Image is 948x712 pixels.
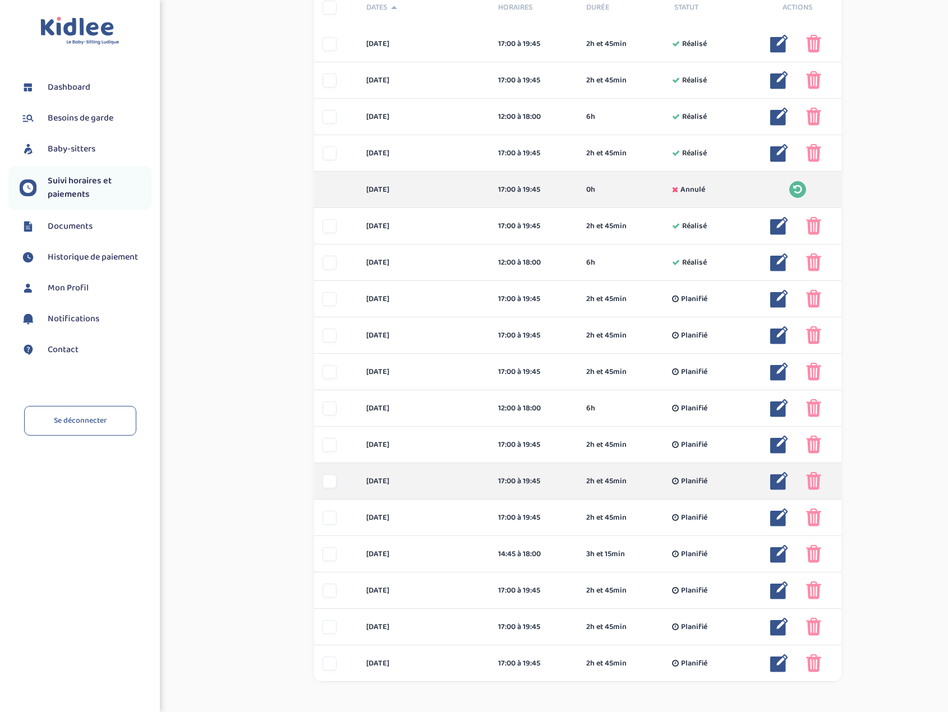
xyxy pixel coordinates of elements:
[806,508,821,526] img: poubelle_rose.png
[20,311,151,327] a: Notifications
[586,658,627,669] span: 2h et 45min
[806,581,821,599] img: poubelle_rose.png
[586,330,627,341] span: 2h et 45min
[358,75,490,86] div: [DATE]
[48,81,90,94] span: Dashboard
[20,79,151,96] a: Dashboard
[48,281,89,295] span: Mon Profil
[498,621,569,633] div: 17:00 à 19:45
[806,436,821,454] img: poubelle_rose.png
[770,108,788,126] img: modifier_bleu.png
[498,658,569,669] div: 17:00 à 19:45
[681,621,707,633] span: Planifié
[806,71,821,89] img: poubelle_rose.png
[498,330,569,341] div: 17:00 à 19:45
[358,439,490,451] div: [DATE]
[358,548,490,560] div: [DATE]
[20,311,36,327] img: notification.svg
[682,75,707,86] span: Réalisé
[680,184,705,196] span: Annulé
[586,439,627,451] span: 2h et 45min
[358,111,490,123] div: [DATE]
[681,439,707,451] span: Planifié
[806,253,821,271] img: poubelle_rose.png
[586,512,627,524] span: 2h et 45min
[586,293,627,305] span: 2h et 45min
[770,436,788,454] img: modifier_bleu.png
[682,220,707,232] span: Réalisé
[806,363,821,381] img: poubelle_rose.png
[498,475,569,487] div: 17:00 à 19:45
[498,184,569,196] div: 17:00 à 19:45
[666,2,754,13] div: Statut
[806,472,821,490] img: poubelle_rose.png
[806,35,821,53] img: poubelle_rose.png
[586,475,627,487] span: 2h et 45min
[770,545,788,563] img: modifier_bleu.png
[681,658,707,669] span: Planifié
[498,2,569,13] span: Horaires
[770,508,788,526] img: modifier_bleu.png
[586,585,627,597] span: 2h et 45min
[770,253,788,271] img: modifier_bleu.png
[358,2,490,13] div: Dates
[24,406,136,436] a: Se déconnecter
[358,366,490,378] div: [DATE]
[358,403,490,414] div: [DATE]
[770,472,788,490] img: modifier_bleu.png
[48,220,93,233] span: Documents
[770,618,788,636] img: modifier_bleu.png
[358,147,490,159] div: [DATE]
[770,581,788,599] img: modifier_bleu.png
[806,144,821,162] img: poubelle_rose.png
[586,220,627,232] span: 2h et 45min
[20,341,36,358] img: contact.svg
[681,585,707,597] span: Planifié
[48,174,151,201] span: Suivi horaires et paiements
[586,403,595,414] span: 6h
[681,512,707,524] span: Planifié
[358,257,490,269] div: [DATE]
[498,75,569,86] div: 17:00 à 19:45
[770,71,788,89] img: modifier_bleu.png
[498,293,569,305] div: 17:00 à 19:45
[358,475,490,487] div: [DATE]
[682,257,707,269] span: Réalisé
[20,249,36,266] img: suivihoraire.svg
[770,363,788,381] img: modifier_bleu.png
[358,658,490,669] div: [DATE]
[770,290,788,308] img: modifier_bleu.png
[498,548,569,560] div: 14:45 à 18:00
[682,38,707,50] span: Réalisé
[498,439,569,451] div: 17:00 à 19:45
[586,621,627,633] span: 2h et 45min
[806,399,821,417] img: poubelle_rose.png
[358,220,490,232] div: [DATE]
[681,475,707,487] span: Planifié
[498,257,569,269] div: 12:00 à 18:00
[770,217,788,235] img: modifier_bleu.png
[578,2,666,13] div: Durée
[806,654,821,672] img: poubelle_rose.png
[806,545,821,563] img: poubelle_rose.png
[498,147,569,159] div: 17:00 à 19:45
[358,512,490,524] div: [DATE]
[48,312,99,326] span: Notifications
[586,75,627,86] span: 2h et 45min
[48,112,113,125] span: Besoins de garde
[682,111,707,123] span: Réalisé
[48,343,79,357] span: Contact
[770,654,788,672] img: modifier_bleu.png
[358,293,490,305] div: [DATE]
[770,35,788,53] img: modifier_bleu.png
[586,38,627,50] span: 2h et 45min
[498,585,569,597] div: 17:00 à 19:45
[20,341,151,358] a: Contact
[806,217,821,235] img: poubelle_rose.png
[681,403,707,414] span: Planifié
[20,280,36,297] img: profil.svg
[498,220,569,232] div: 17:00 à 19:45
[20,110,36,127] img: besoin.svg
[20,141,151,158] a: Baby-sitters
[20,174,151,201] a: Suivi horaires et paiements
